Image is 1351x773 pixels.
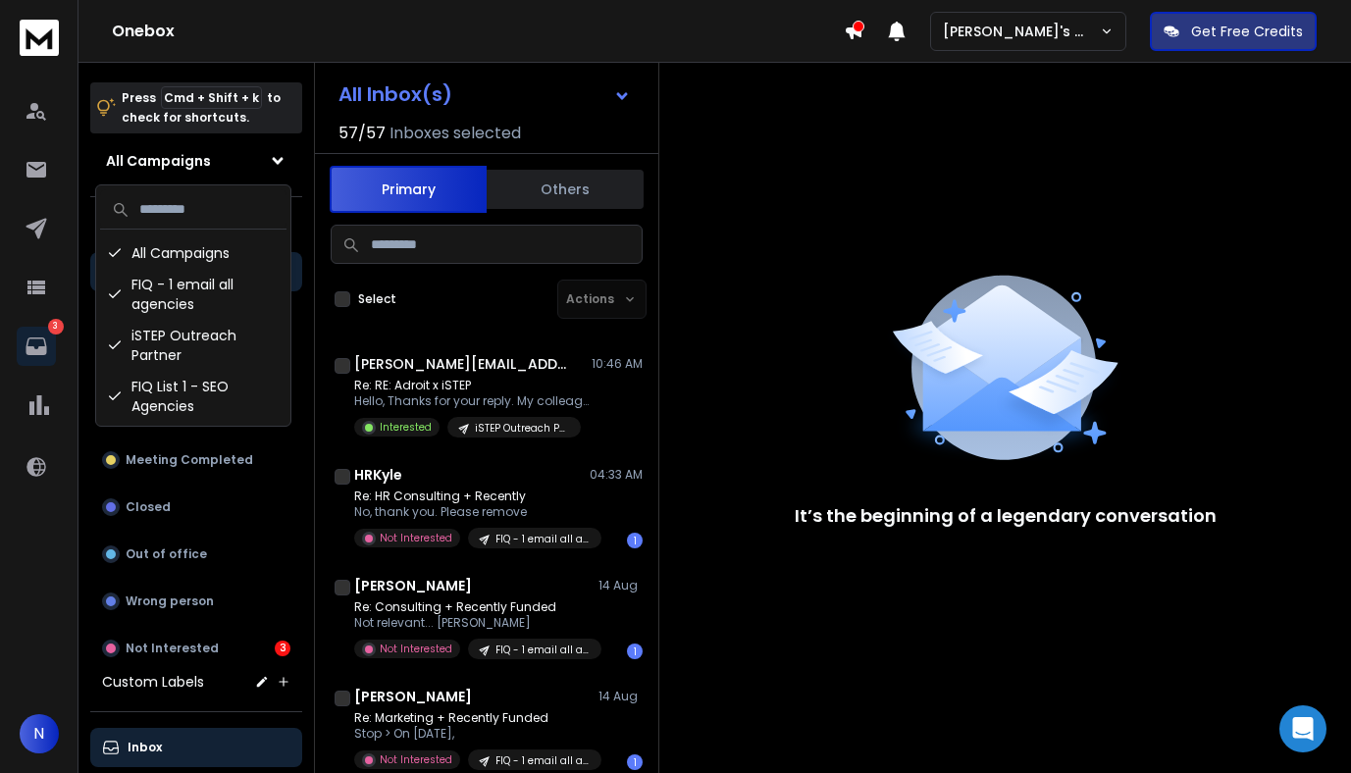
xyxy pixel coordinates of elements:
p: Re: Marketing + Recently Funded [354,710,590,726]
p: Inbox [128,740,162,755]
p: [PERSON_NAME]'s Workspace [943,22,1100,41]
p: Not Interested [126,641,219,656]
div: FIQ - 1 email all agencies [100,269,286,320]
p: Interested [380,420,432,435]
p: FIQ - 1 email all agencies [495,643,590,657]
div: iSTEP Outreach Partner [100,320,286,371]
h1: Onebox [112,20,844,43]
span: Cmd + Shift + k [161,86,262,109]
div: 1 [627,754,643,770]
label: Select [358,291,396,307]
p: FIQ - 1 email all agencies [495,753,590,768]
p: Hello, Thanks for your reply. My colleague [PERSON_NAME] [354,393,590,409]
img: logo [20,20,59,56]
p: Re: Consulting + Recently Funded [354,599,590,615]
p: FIQ - 1 email all agencies [495,532,590,546]
button: Primary [330,166,487,213]
div: 3 [275,641,290,656]
h1: All Campaigns [106,151,211,171]
p: Not relevant... [PERSON_NAME] [354,615,590,631]
p: No, thank you. Please remove [354,504,590,520]
div: 1 [627,644,643,659]
h3: Filters [90,213,302,240]
p: Wrong person [126,593,214,609]
p: It’s the beginning of a legendary conversation [795,502,1217,530]
h1: [PERSON_NAME] [354,576,472,595]
p: Closed [126,499,171,515]
p: 10:46 AM [592,356,643,372]
h1: [PERSON_NAME] [354,687,472,706]
p: Meeting Completed [126,452,253,468]
div: FIQ List 1 - SEO Agencies [100,371,286,422]
p: Re: RE: Adroit x iSTEP [354,378,590,393]
span: N [20,714,59,753]
p: Not Interested [380,642,452,656]
button: Others [487,168,644,211]
div: Open Intercom Messenger [1279,705,1326,752]
p: Stop > On [DATE], [354,726,590,742]
p: 14 Aug [598,689,643,704]
p: Press to check for shortcuts. [122,88,281,128]
p: Not Interested [380,531,452,545]
p: Re: HR Consulting + Recently [354,489,590,504]
p: Out of office [126,546,207,562]
h1: HRKyle [354,465,402,485]
h1: [PERSON_NAME][EMAIL_ADDRESS][DOMAIN_NAME] [354,354,570,374]
span: 57 / 57 [338,122,386,145]
p: iSTEP Outreach Partner [475,421,569,436]
h3: Inboxes selected [390,122,521,145]
h1: All Inbox(s) [338,84,452,104]
p: 14 Aug [598,578,643,593]
div: 1 [627,533,643,548]
p: Get Free Credits [1191,22,1303,41]
p: 04:33 AM [590,467,643,483]
p: Not Interested [380,752,452,767]
div: All Campaigns [100,237,286,269]
h3: Custom Labels [102,672,204,692]
p: 3 [48,319,64,335]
